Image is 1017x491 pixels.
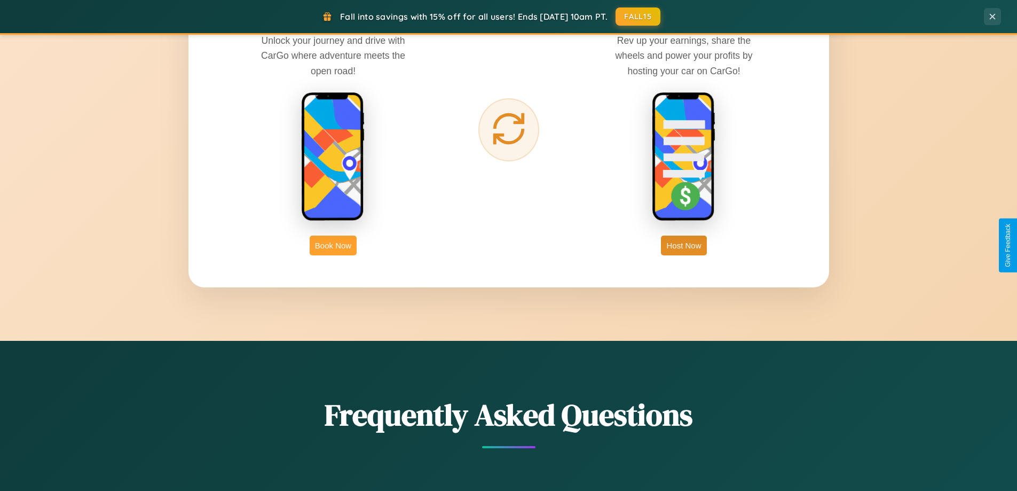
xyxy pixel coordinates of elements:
button: FALL15 [616,7,660,26]
h2: Frequently Asked Questions [188,394,829,435]
span: Fall into savings with 15% off for all users! Ends [DATE] 10am PT. [340,11,608,22]
img: host phone [652,92,716,222]
p: Rev up your earnings, share the wheels and power your profits by hosting your car on CarGo! [604,33,764,78]
button: Host Now [661,236,706,255]
div: Give Feedback [1004,224,1012,267]
p: Unlock your journey and drive with CarGo where adventure meets the open road! [253,33,413,78]
img: rent phone [301,92,365,222]
button: Book Now [310,236,357,255]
